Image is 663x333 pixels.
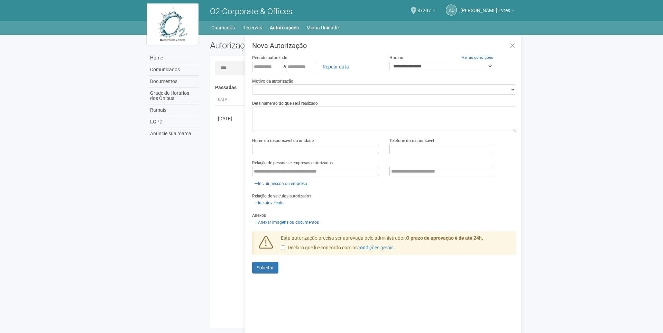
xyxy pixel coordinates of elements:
[257,265,274,270] span: Solicitar
[148,87,200,104] a: Grade de Horários dos Ônibus
[252,180,309,187] a: Incluir pessoa ou empresa
[252,219,321,226] a: Anexar imagens ou documentos
[252,42,516,49] h3: Nova Autorização
[462,55,493,60] a: Ver as condições
[147,3,199,45] img: logo.jpg
[148,76,200,87] a: Documentos
[460,9,515,14] a: [PERSON_NAME] Evres
[252,55,287,61] label: Período autorizado
[252,212,266,219] label: Anexos
[252,193,311,199] label: Relação de veículos autorizados
[148,128,200,139] a: Anuncie sua marca
[211,23,235,33] a: Chamados
[358,245,394,250] a: condições gerais
[252,78,293,84] label: Motivo da autorização
[148,52,200,64] a: Home
[210,40,358,50] h2: Autorizações
[389,138,434,144] label: Telefone do responsável
[446,4,457,16] a: AC
[252,160,333,166] label: Relação de pessoas e empresas autorizadas
[276,235,516,255] div: Esta autorização precisa ser aprovada pelo administrador.
[281,244,394,251] label: Declaro que li e concordo com os
[318,61,353,73] a: Repetir data
[418,9,435,14] a: 4/207
[215,94,246,105] th: Data
[389,55,403,61] label: Horário
[210,7,292,16] span: O2 Corporate & Offices
[242,23,262,33] a: Reservas
[148,116,200,128] a: LGPD
[252,61,379,73] div: a
[406,235,483,241] strong: O prazo de aprovação é de até 24h.
[148,104,200,116] a: Ramais
[252,262,278,274] button: Solicitar
[281,246,285,250] input: Declaro que li e concordo com oscondições gerais
[306,23,339,33] a: Minha Unidade
[252,199,286,207] a: Incluir veículo
[252,138,314,144] label: Nome do responsável da unidade
[418,1,431,13] span: 4/207
[218,115,243,122] div: [DATE]
[252,100,318,107] label: Detalhamento do que será realizado
[215,85,512,90] h4: Passadas
[148,64,200,76] a: Comunicados
[460,1,510,13] span: Armando Conceição Evres
[270,23,299,33] a: Autorizações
